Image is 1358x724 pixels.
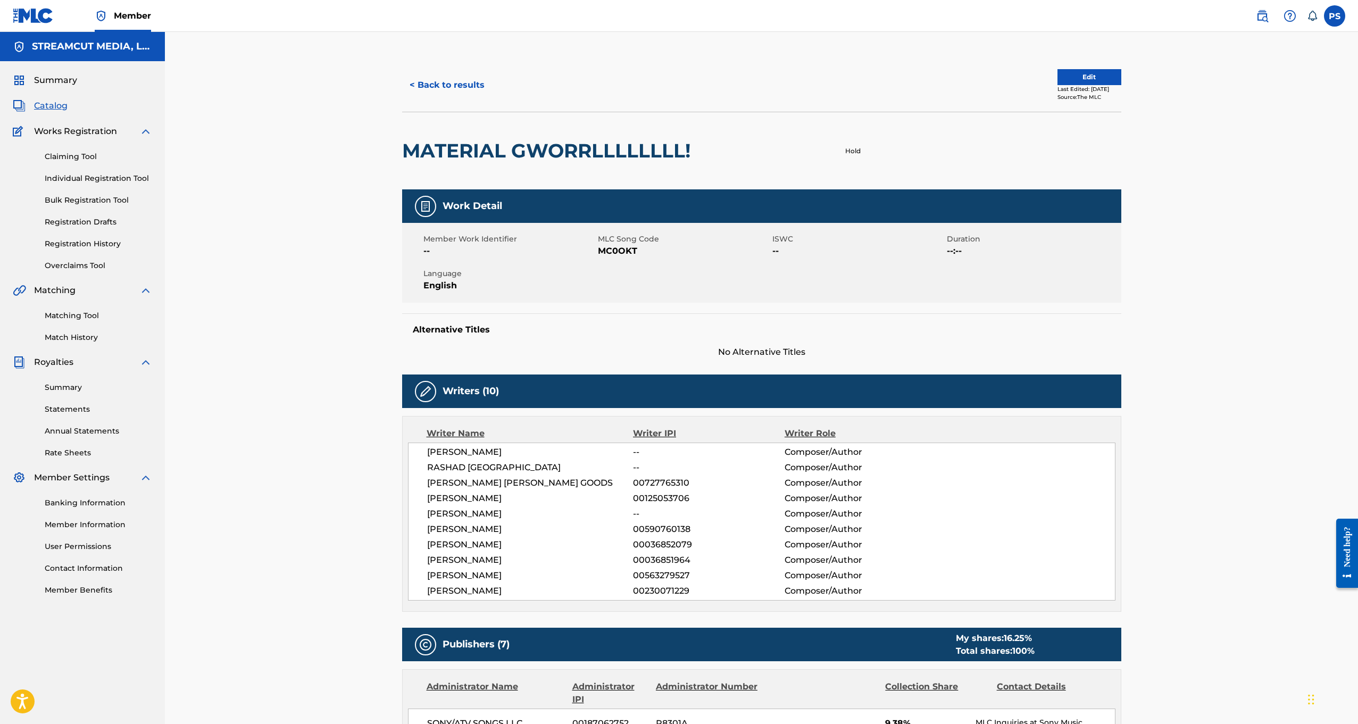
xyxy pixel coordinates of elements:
span: 00036851964 [633,554,784,567]
span: 16.25 % [1004,633,1032,643]
img: expand [139,284,152,297]
a: Rate Sheets [45,447,152,459]
h5: Work Detail [443,200,502,212]
a: Annual Statements [45,426,152,437]
h5: Writers (10) [443,385,499,397]
span: 00125053706 [633,492,784,505]
div: Writer IPI [633,427,785,440]
span: --:-- [947,245,1119,257]
span: ISWC [772,234,944,245]
span: Member Settings [34,471,110,484]
a: Match History [45,332,152,343]
div: Contact Details [997,680,1100,706]
span: -- [633,461,784,474]
img: Work Detail [419,200,432,213]
span: -- [772,245,944,257]
a: Public Search [1252,5,1273,27]
h5: Publishers (7) [443,638,510,651]
span: Matching [34,284,76,297]
span: Royalties [34,356,73,369]
span: 00230071229 [633,585,784,597]
span: Composer/Author [785,477,922,489]
div: Last Edited: [DATE] [1057,85,1121,93]
span: English [423,279,595,292]
div: Help [1279,5,1301,27]
a: Matching Tool [45,310,152,321]
a: Summary [45,382,152,393]
h2: MATERIAL GWORRLLLLLLLL! [402,139,696,163]
span: Composer/Author [785,569,922,582]
img: Matching [13,284,26,297]
span: [PERSON_NAME] [427,569,634,582]
span: Composer/Author [785,507,922,520]
div: Total shares: [956,645,1035,658]
span: [PERSON_NAME] [427,492,634,505]
span: Composer/Author [785,554,922,567]
span: MC0OKT [598,245,770,257]
span: Catalog [34,99,68,112]
iframe: Resource Center [1328,510,1358,596]
img: Royalties [13,356,26,369]
span: [PERSON_NAME] [427,523,634,536]
a: Member Information [45,519,152,530]
span: Language [423,268,595,279]
iframe: Chat Widget [1305,673,1358,724]
span: Composer/Author [785,461,922,474]
span: Duration [947,234,1119,245]
img: search [1256,10,1269,22]
img: Writers [419,385,432,398]
span: [PERSON_NAME] [427,446,634,459]
h5: Alternative Titles [413,324,1111,335]
img: Publishers [419,638,432,651]
span: [PERSON_NAME] [427,507,634,520]
span: 100 % [1012,646,1035,656]
span: RASHAD [GEOGRAPHIC_DATA] [427,461,634,474]
span: MLC Song Code [598,234,770,245]
div: Administrator Name [427,680,564,706]
span: [PERSON_NAME] [427,538,634,551]
a: SummarySummary [13,74,77,87]
span: 00563279527 [633,569,784,582]
span: [PERSON_NAME] [427,585,634,597]
div: Administrator Number [656,680,759,706]
span: Member [114,10,151,22]
span: Summary [34,74,77,87]
div: User Menu [1324,5,1345,27]
a: User Permissions [45,541,152,552]
img: Accounts [13,40,26,53]
span: -- [633,446,784,459]
div: Drag [1308,684,1314,715]
h5: STREAMCUT MEDIA, LLC [32,40,152,53]
p: Hold [845,146,861,156]
span: Composer/Author [785,538,922,551]
a: Individual Registration Tool [45,173,152,184]
span: Works Registration [34,125,117,138]
a: Banking Information [45,497,152,509]
span: Composer/Author [785,585,922,597]
span: Composer/Author [785,446,922,459]
span: Composer/Author [785,492,922,505]
div: Writer Role [785,427,922,440]
span: -- [423,245,595,257]
button: Edit [1057,69,1121,85]
img: Top Rightsholder [95,10,107,22]
button: < Back to results [402,72,492,98]
img: MLC Logo [13,8,54,23]
img: expand [139,125,152,138]
img: expand [139,356,152,369]
div: Writer Name [427,427,634,440]
span: 00590760138 [633,523,784,536]
img: Catalog [13,99,26,112]
a: Contact Information [45,563,152,574]
a: Claiming Tool [45,151,152,162]
a: CatalogCatalog [13,99,68,112]
span: Member Work Identifier [423,234,595,245]
a: Member Benefits [45,585,152,596]
a: Bulk Registration Tool [45,195,152,206]
img: expand [139,471,152,484]
span: [PERSON_NAME] [427,554,634,567]
a: Registration Drafts [45,217,152,228]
